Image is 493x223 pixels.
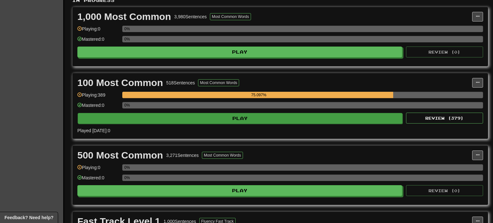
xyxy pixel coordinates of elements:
[77,164,119,175] div: Playing: 0
[77,150,163,160] div: 500 Most Common
[77,185,402,196] button: Play
[406,47,483,57] button: Review (0)
[406,185,483,196] button: Review (0)
[77,26,119,36] div: Playing: 0
[77,128,110,133] span: Played [DATE]: 0
[198,79,239,86] button: Most Common Words
[77,78,163,88] div: 100 Most Common
[202,152,243,159] button: Most Common Words
[210,13,251,20] button: Most Common Words
[77,47,402,57] button: Play
[406,113,483,124] button: Review (379)
[4,214,53,221] span: Open feedback widget
[77,12,171,21] div: 1,000 Most Common
[166,152,199,159] div: 3,271 Sentences
[77,92,119,102] div: Playing: 389
[174,13,207,20] div: 3,980 Sentences
[77,102,119,113] div: Mastered: 0
[166,80,195,86] div: 518 Sentences
[77,36,119,47] div: Mastered: 0
[78,113,402,124] button: Play
[77,175,119,185] div: Mastered: 0
[124,92,393,98] div: 75.097%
